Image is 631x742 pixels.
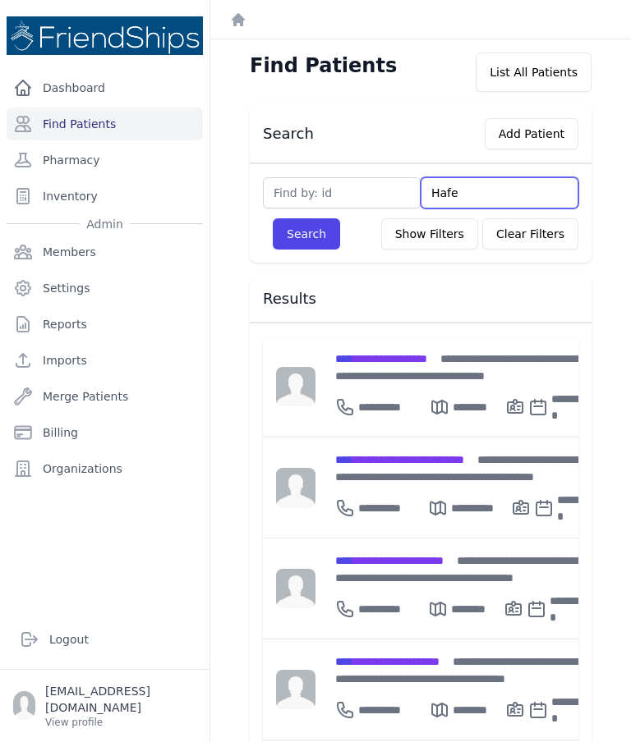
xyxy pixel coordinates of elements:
img: person-242608b1a05df3501eefc295dc1bc67a.jpg [276,670,315,709]
a: Inventory [7,180,203,213]
p: View profile [45,716,196,729]
input: Find by: id [263,177,421,208]
button: Search [273,218,340,250]
a: Members [7,236,203,268]
img: person-242608b1a05df3501eefc295dc1bc67a.jpg [276,367,315,406]
img: Medical Missions EMR [7,16,203,55]
a: Find Patients [7,108,203,140]
a: Dashboard [7,71,203,104]
a: Reports [7,308,203,341]
a: Pharmacy [7,144,203,176]
button: Clear Filters [482,218,578,250]
div: List All Patients [476,53,592,92]
h3: Results [263,289,578,309]
a: Organizations [7,452,203,485]
button: Show Filters [381,218,478,250]
a: Logout [13,623,196,656]
a: Merge Patients [7,380,203,413]
h3: Search [263,124,314,144]
p: [EMAIL_ADDRESS][DOMAIN_NAME] [45,683,196,716]
a: Settings [7,272,203,305]
img: person-242608b1a05df3501eefc295dc1bc67a.jpg [276,468,315,507]
a: [EMAIL_ADDRESS][DOMAIN_NAME] View profile [13,683,196,729]
button: Add Patient [485,118,578,149]
img: person-242608b1a05df3501eefc295dc1bc67a.jpg [276,569,315,608]
input: Search by: name, government id or phone [421,177,578,208]
a: Billing [7,416,203,449]
span: Admin [80,216,130,232]
a: Imports [7,344,203,377]
h1: Find Patients [250,53,397,79]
